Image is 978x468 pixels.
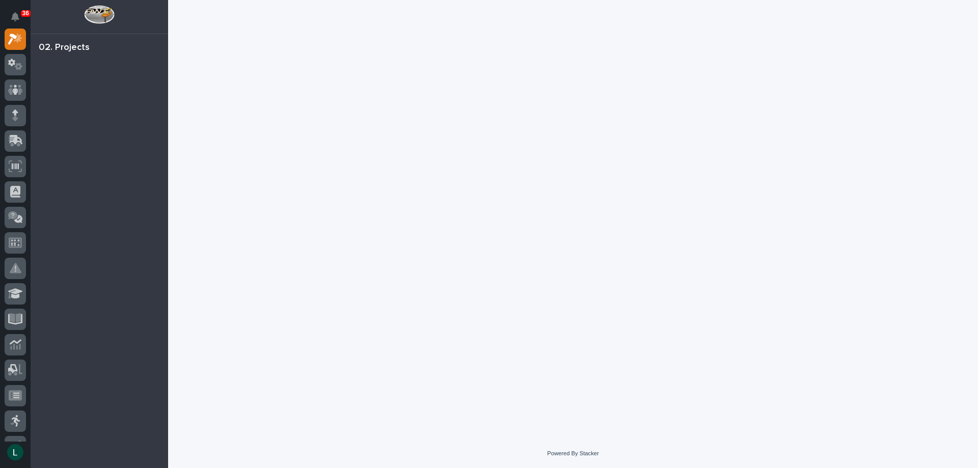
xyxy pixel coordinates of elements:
[22,10,29,17] p: 36
[13,12,26,29] div: Notifications36
[547,450,599,456] a: Powered By Stacker
[5,442,26,463] button: users-avatar
[84,5,114,24] img: Workspace Logo
[5,6,26,27] button: Notifications
[39,42,90,53] div: 02. Projects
